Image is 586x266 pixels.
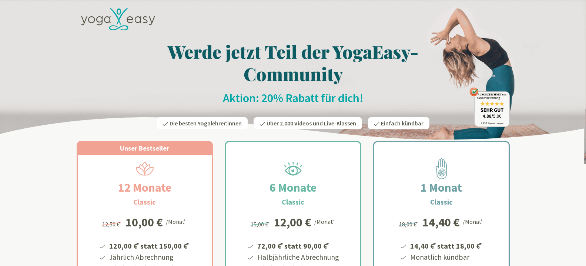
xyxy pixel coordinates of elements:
div: 10,00 € [125,216,163,228]
li: Jährlich Abrechnung [108,252,190,263]
li: 72,00 € statt 90,00 € [256,239,339,252]
div: /Monat [314,216,335,226]
div: /Monat [463,216,484,226]
li: Halbjährliche Abrechnung [256,252,339,263]
h2: 1 Monat [403,179,480,196]
h3: Classic [282,196,304,208]
span: 18,00 € [399,220,419,228]
h2: Aktion: 20% Rabatt für dich! [77,91,510,105]
h3: Classic [430,196,453,208]
span: Unser Bestseller [120,144,169,152]
li: 120,00 € statt 150,00 € [108,239,190,252]
h3: Classic [133,196,156,208]
li: Monatlich kündbar [409,252,483,263]
span: Über 2.000 Videos und Live-Klassen [267,119,356,127]
h2: 6 Monate [252,179,334,196]
span: 15,00 € [251,220,270,228]
span: Die besten Yogalehrer:innen [170,119,242,127]
span: 12,50 € [102,220,122,228]
div: /Monat [166,216,187,226]
img: ausgezeichnet_badge.png [469,87,510,127]
h2: 12 Monate [100,179,189,196]
div: 12,00 € [274,216,311,228]
div: 14,40 € [422,216,460,228]
h1: Werde jetzt Teil der YogaEasy-Community [77,40,510,85]
span: Einfach kündbar [381,119,423,127]
li: 14,40 € statt 18,00 € [409,239,483,252]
